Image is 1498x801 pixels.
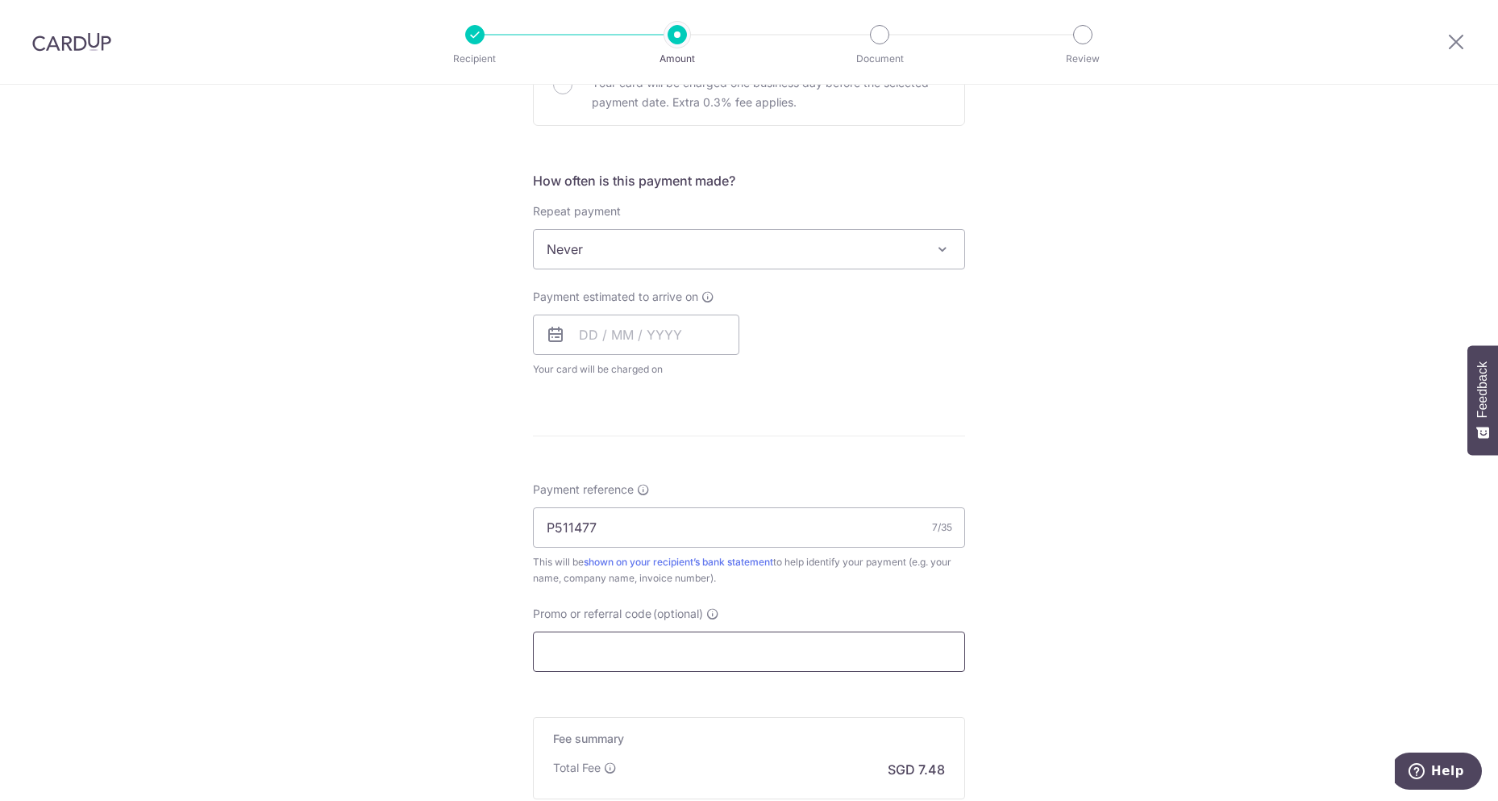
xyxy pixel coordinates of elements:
input: DD / MM / YYYY [533,315,739,355]
div: This will be to help identify your payment (e.g. your name, company name, invoice number). [533,554,965,586]
p: Recipient [415,51,535,67]
button: Feedback - Show survey [1467,345,1498,455]
span: Never [534,230,964,269]
div: 7/35 [932,519,952,536]
p: Total Fee [553,760,601,776]
p: Document [820,51,939,67]
span: Payment reference [533,482,634,498]
span: Your card will be charged on [533,361,739,378]
span: Payment estimated to arrive on [533,289,698,305]
p: Review [1023,51,1142,67]
h5: How often is this payment made? [533,171,965,190]
p: Amount [618,51,737,67]
label: Repeat payment [533,203,621,219]
p: Your card will be charged one business day before the selected payment date. Extra 0.3% fee applies. [592,73,945,112]
img: CardUp [32,32,111,52]
iframe: Opens a widget where you can find more information [1395,753,1482,793]
span: (optional) [653,606,703,622]
span: Promo or referral code [533,606,651,622]
span: Feedback [1475,361,1490,418]
p: SGD 7.48 [888,760,945,779]
span: Never [533,229,965,269]
a: shown on your recipient’s bank statement [584,556,773,568]
h5: Fee summary [553,731,945,747]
